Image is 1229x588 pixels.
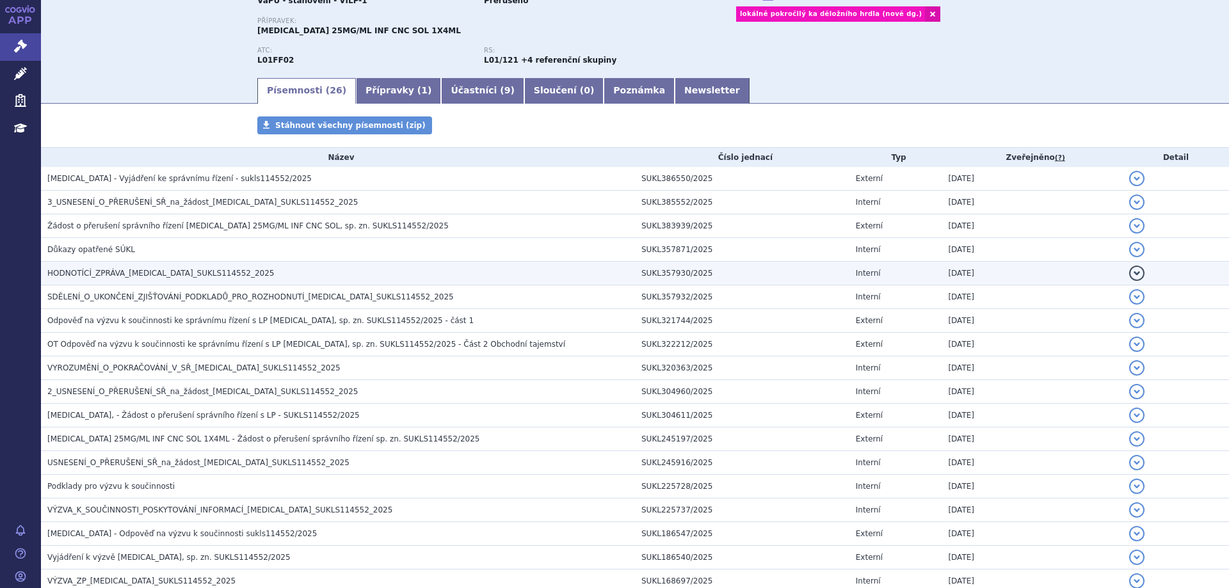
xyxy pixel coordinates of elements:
[421,85,428,95] span: 1
[675,78,750,104] a: Newsletter
[257,17,711,25] p: Přípravek:
[47,340,565,349] span: OT Odpověď na výzvu k součinnosti ke správnímu řízení s LP Keytruda, sp. zn. SUKLS114552/2025 - Č...
[635,427,849,451] td: SUKL245197/2025
[1129,218,1145,234] button: detail
[47,576,236,585] span: VÝZVA_ZP_KEYTRUDA_SUKLS114552_2025
[47,245,135,254] span: Důkazy opatřené SÚKL
[856,221,883,230] span: Externí
[635,404,849,427] td: SUKL304611/2025
[856,482,881,491] span: Interní
[47,363,341,372] span: VYROZUMĚNÍ_O_POKRAČOVÁNÍ_V_SŘ_KEYTRUDA_SUKLS114552_2025
[1129,360,1145,376] button: detail
[330,85,342,95] span: 26
[856,269,881,278] span: Interní
[521,56,616,65] strong: +4 referenční skupiny
[942,333,1123,356] td: [DATE]
[856,245,881,254] span: Interní
[635,475,849,498] td: SUKL225728/2025
[441,78,524,104] a: Účastníci (9)
[1129,455,1145,470] button: detail
[635,522,849,546] td: SUKL186547/2025
[1123,148,1229,167] th: Detail
[942,475,1123,498] td: [DATE]
[856,316,883,325] span: Externí
[942,148,1123,167] th: Zveřejněno
[635,380,849,404] td: SUKL304960/2025
[1129,431,1145,447] button: detail
[856,576,881,585] span: Interní
[856,363,881,372] span: Interní
[47,482,175,491] span: Podklady pro výzvu k součinnosti
[1129,479,1145,494] button: detail
[1129,289,1145,305] button: detail
[1129,171,1145,186] button: detail
[942,451,1123,475] td: [DATE]
[257,116,432,134] a: Stáhnout všechny písemnosti (zip)
[942,285,1123,309] td: [DATE]
[41,148,635,167] th: Název
[635,309,849,333] td: SUKL321744/2025
[1129,526,1145,541] button: detail
[856,553,883,562] span: Externí
[635,262,849,285] td: SUKL357930/2025
[856,529,883,538] span: Externí
[635,546,849,569] td: SUKL186540/2025
[47,292,454,301] span: SDĚLENÍ_O_UKONČENÍ_ZJIŠŤOVÁNÍ_PODKLADŮ_PRO_ROZHODNUTÍ_KEYTRUDA_SUKLS114552_2025
[942,427,1123,451] td: [DATE]
[856,434,883,443] span: Externí
[356,78,441,104] a: Přípravky (1)
[257,26,461,35] span: [MEDICAL_DATA] 25MG/ML INF CNC SOL 1X4ML
[1129,408,1145,423] button: detail
[635,498,849,522] td: SUKL225737/2025
[257,47,471,54] p: ATC:
[604,78,675,104] a: Poznámka
[856,387,881,396] span: Interní
[942,356,1123,380] td: [DATE]
[47,434,479,443] span: KEYTRUDA 25MG/ML INF CNC SOL 1X4ML - Žádost o přerušení správního řízení sp. zn. SUKLS114552/2025
[942,522,1123,546] td: [DATE]
[1129,550,1145,565] button: detail
[856,458,881,467] span: Interní
[942,498,1123,522] td: [DATE]
[1129,242,1145,257] button: detail
[47,269,275,278] span: HODNOTÍCÍ_ZPRÁVA_KEYTRUDA_SUKLS114552_2025
[47,553,291,562] span: Vyjádření k výzvě KEYTRUDA, sp. zn. SUKLS114552/2025
[942,380,1123,404] td: [DATE]
[635,167,849,191] td: SUKL386550/2025
[47,198,358,207] span: 3_USNESENÍ_O_PŘERUŠENÍ_SŘ_na_žádost_KEYTRUDA_SUKLS114552_2025
[1129,195,1145,210] button: detail
[942,167,1123,191] td: [DATE]
[942,546,1123,569] td: [DATE]
[635,285,849,309] td: SUKL357932/2025
[584,85,590,95] span: 0
[1055,154,1065,163] abbr: (?)
[1129,384,1145,399] button: detail
[275,121,426,130] span: Stáhnout všechny písemnosti (zip)
[1129,502,1145,518] button: detail
[635,238,849,262] td: SUKL357871/2025
[47,529,317,538] span: KEYTRUDA - Odpověď na výzvu k součinnosti sukls114552/2025
[484,47,698,54] p: RS:
[942,191,1123,214] td: [DATE]
[942,238,1123,262] td: [DATE]
[1129,313,1145,328] button: detail
[942,262,1123,285] td: [DATE]
[856,340,883,349] span: Externí
[524,78,604,104] a: Sloučení (0)
[47,387,358,396] span: 2_USNESENÍ_O_PŘERUŠENÍ_SŘ_na_žádost_KEYTRUDA_SUKLS114552_2025
[856,292,881,301] span: Interní
[635,191,849,214] td: SUKL385552/2025
[504,85,511,95] span: 9
[47,174,312,183] span: KEYTRUDA - Vyjádření ke správnímu řízení - sukls114552/2025
[635,356,849,380] td: SUKL320363/2025
[635,451,849,475] td: SUKL245916/2025
[47,411,360,420] span: KEYTRUDA, - Žádost o přerušení správního řízení s LP - SUKLS114552/2025
[942,214,1123,238] td: [DATE]
[856,174,883,183] span: Externí
[484,56,518,65] strong: pembrolizumab
[47,458,349,467] span: USNESENÍ_O_PŘERUŠENÍ_SŘ_na_žádost_KEYTRUDA_SUKLS114552_2025
[257,78,356,104] a: Písemnosti (26)
[1129,337,1145,352] button: detail
[849,148,942,167] th: Typ
[47,505,392,514] span: VÝZVA_K_SOUČINNOSTI_POSKYTOVÁNÍ_INFORMACÍ_KEYTRUDA_SUKLS114552_2025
